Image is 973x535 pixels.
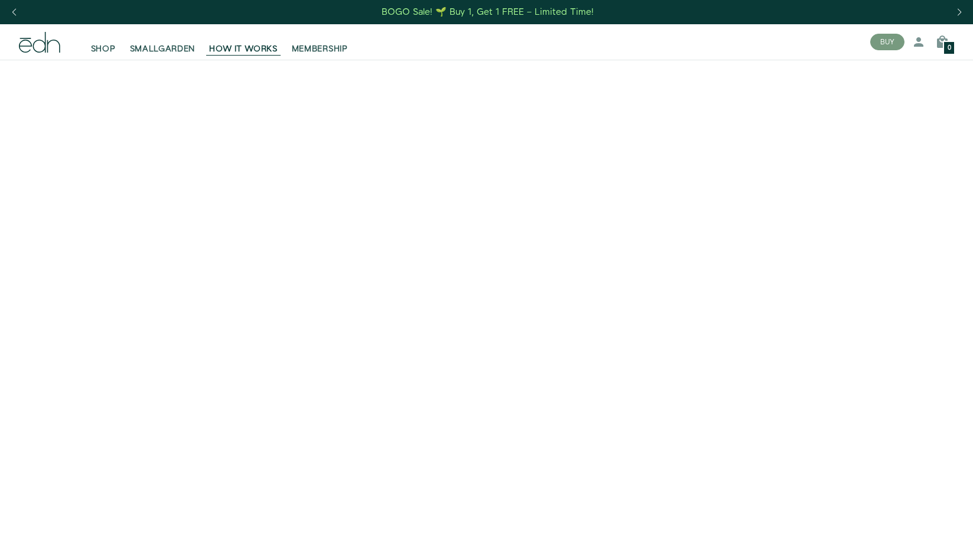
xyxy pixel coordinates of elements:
[380,3,595,21] a: BOGO Sale! 🌱 Buy 1, Get 1 FREE – Limited Time!
[382,6,594,18] div: BOGO Sale! 🌱 Buy 1, Get 1 FREE – Limited Time!
[209,43,277,55] span: HOW IT WORKS
[130,43,196,55] span: SMALLGARDEN
[91,43,116,55] span: SHOP
[123,29,203,55] a: SMALLGARDEN
[202,29,284,55] a: HOW IT WORKS
[870,34,904,50] button: BUY
[292,43,348,55] span: MEMBERSHIP
[948,45,951,51] span: 0
[84,29,123,55] a: SHOP
[285,29,355,55] a: MEMBERSHIP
